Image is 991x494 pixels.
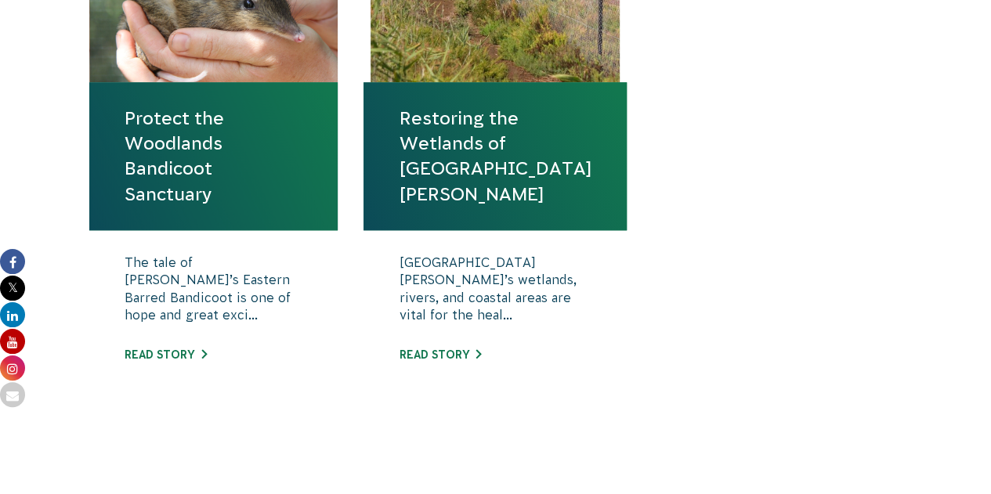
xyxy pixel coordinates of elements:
[125,348,207,361] a: Read story
[399,348,481,361] a: Read story
[399,106,591,207] a: Restoring the Wetlands of [GEOGRAPHIC_DATA][PERSON_NAME]
[125,254,303,332] p: The tale of [PERSON_NAME]’s Eastern Barred Bandicoot is one of hope and great exci...
[125,106,303,207] a: Protect the Woodlands Bandicoot Sanctuary
[399,254,591,332] p: [GEOGRAPHIC_DATA][PERSON_NAME]’s wetlands, rivers, and coastal areas are vital for the heal...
